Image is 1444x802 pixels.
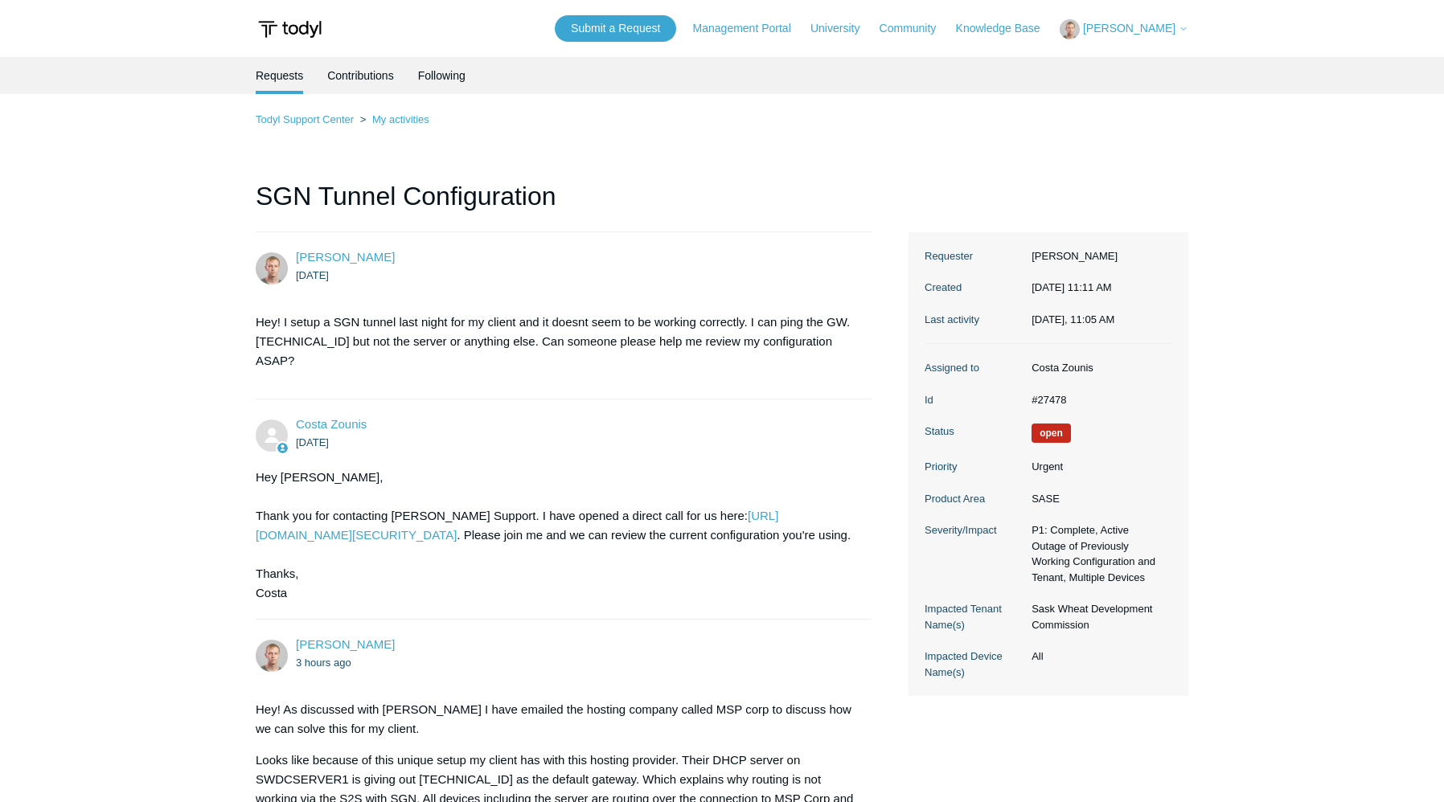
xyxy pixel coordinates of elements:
a: Submit a Request [555,15,676,42]
div: Hey [PERSON_NAME], Thank you for contacting [PERSON_NAME] Support. I have opened a direct call fo... [256,468,855,603]
p: Hey! As discussed with [PERSON_NAME] I have emailed the hosting company called MSP corp to discus... [256,700,855,739]
h1: SGN Tunnel Configuration [256,177,872,232]
dt: Assigned to [925,360,1024,376]
dt: Last activity [925,312,1024,328]
span: [PERSON_NAME] [1083,22,1175,35]
a: [PERSON_NAME] [296,250,395,264]
dt: Impacted Tenant Name(s) [925,601,1024,632]
dt: Severity/Impact [925,522,1024,538]
a: Contributions [327,57,394,94]
dd: P1: Complete, Active Outage of Previously Working Configuration and Tenant, Multiple Devices [1024,522,1172,585]
a: Knowledge Base [956,20,1056,37]
a: My activities [372,113,429,125]
dt: Requester [925,248,1024,264]
li: Requests [256,57,303,94]
time: 08/15/2025, 11:11 [1032,281,1111,293]
dt: Id [925,392,1024,408]
a: Management Portal [693,20,807,37]
time: 08/18/2025, 11:05 [296,657,351,669]
dd: Urgent [1024,459,1172,475]
dt: Product Area [925,491,1024,507]
img: Todyl Support Center Help Center home page [256,14,324,44]
dt: Priority [925,459,1024,475]
a: [PERSON_NAME] [296,637,395,651]
span: Erik Hjelte [296,250,395,264]
a: University [810,20,876,37]
span: Erik Hjelte [296,637,395,651]
a: Todyl Support Center [256,113,354,125]
a: Following [418,57,466,94]
dd: Sask Wheat Development Commission [1024,601,1172,632]
dt: Created [925,280,1024,296]
time: 08/15/2025, 11:11 [296,269,329,281]
dt: Status [925,424,1024,440]
li: Todyl Support Center [256,113,357,125]
a: Community [880,20,953,37]
time: 08/18/2025, 11:05 [1032,313,1114,325]
a: Costa Zounis [296,417,367,431]
dd: Costa Zounis [1024,360,1172,376]
button: [PERSON_NAME] [1060,19,1188,39]
a: [URL][DOMAIN_NAME][SECURITY_DATA] [256,509,778,542]
dd: [PERSON_NAME] [1024,248,1172,264]
p: Hey! I setup a SGN tunnel last night for my client and it doesnt seem to be working correctly. I ... [256,313,855,370]
dd: #27478 [1024,392,1172,408]
span: We are working on a response for you [1032,424,1071,443]
dd: SASE [1024,491,1172,507]
time: 08/15/2025, 11:21 [296,436,329,448]
li: My activities [357,113,429,125]
dd: All [1024,649,1172,665]
dt: Impacted Device Name(s) [925,649,1024,680]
